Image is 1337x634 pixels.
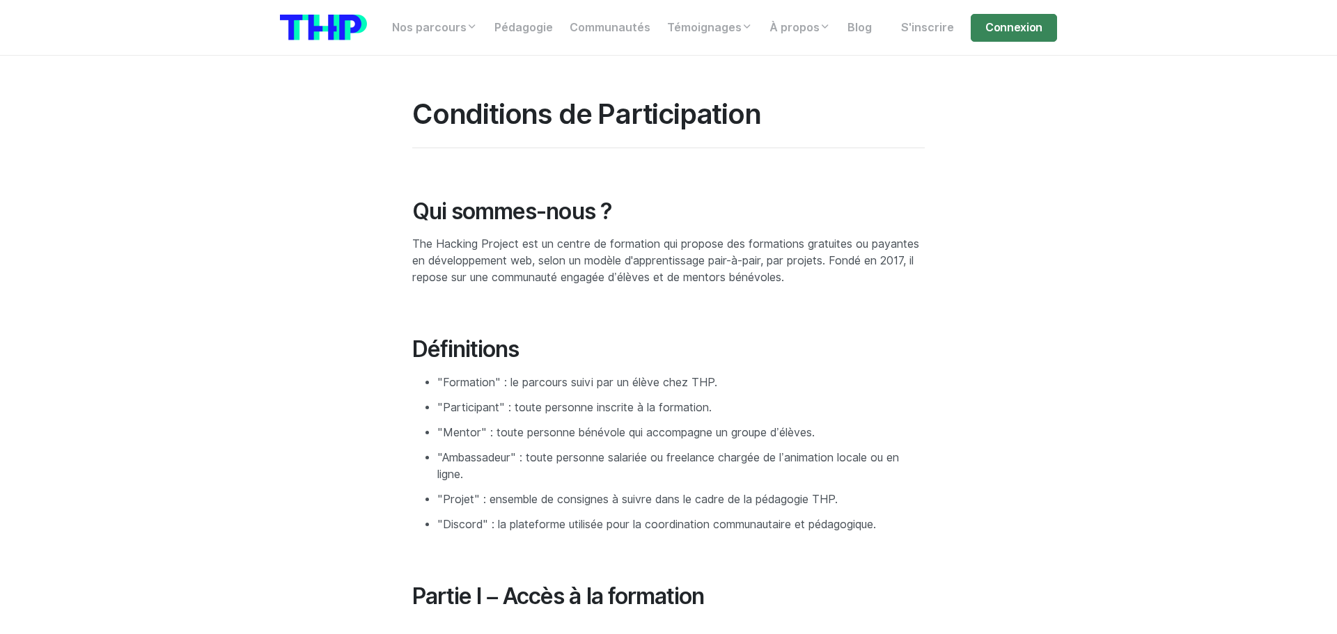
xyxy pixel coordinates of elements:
[412,97,925,131] h1: Conditions de Participation
[280,15,367,40] img: logo
[437,374,925,391] li: "Formation" : le parcours suivi par un élève chez THP.
[761,14,839,42] a: À propos
[412,198,925,225] h2: Qui sommes-nous ?
[437,399,925,416] li: "Participant" : toute personne inscrite à la formation.
[839,14,880,42] a: Blog
[437,516,925,533] li: "Discord" : la plateforme utilisée pour la coordination communautaire et pédagogique.
[412,583,925,610] h2: Partie I – Accès à la formation
[971,14,1057,42] a: Connexion
[384,14,486,42] a: Nos parcours
[486,14,561,42] a: Pédagogie
[659,14,761,42] a: Témoignages
[412,236,925,286] p: The Hacking Project est un centre de formation qui propose des formations gratuites ou payantes e...
[893,14,962,42] a: S'inscrire
[412,336,925,363] h2: Définitions
[437,491,925,508] li: "Projet" : ensemble de consignes à suivre dans le cadre de la pédagogie THP.
[561,14,659,42] a: Communautés
[437,450,925,483] li: "Ambassadeur" : toute personne salariée ou freelance chargée de l’animation locale ou en ligne.
[437,425,925,441] li: "Mentor" : toute personne bénévole qui accompagne un groupe d’élèves.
